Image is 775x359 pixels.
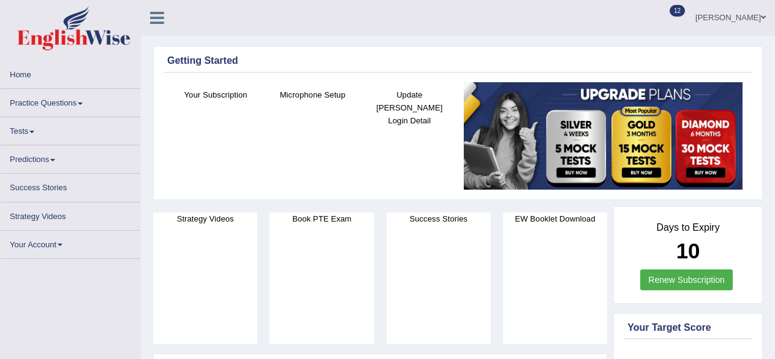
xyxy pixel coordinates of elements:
h4: Strategy Videos [153,212,257,225]
div: Your Target Score [627,320,749,335]
h4: Microphone Setup [270,88,355,101]
a: Tests [1,117,140,141]
a: Practice Questions [1,89,140,113]
a: Strategy Videos [1,203,140,226]
a: Success Stories [1,174,140,198]
b: 10 [676,239,700,263]
div: Getting Started [167,53,749,68]
h4: Days to Expiry [627,222,749,233]
a: Your Account [1,231,140,255]
h4: EW Booklet Download [503,212,607,225]
h4: Book PTE Exam [270,212,374,225]
a: Home [1,61,140,85]
h4: Update [PERSON_NAME] Login Detail [367,88,452,127]
a: Renew Subscription [640,269,733,290]
img: small5.jpg [464,82,743,190]
a: Predictions [1,145,140,169]
h4: Success Stories [387,212,491,225]
span: 12 [670,5,685,17]
h4: Your Subscription [173,88,258,101]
